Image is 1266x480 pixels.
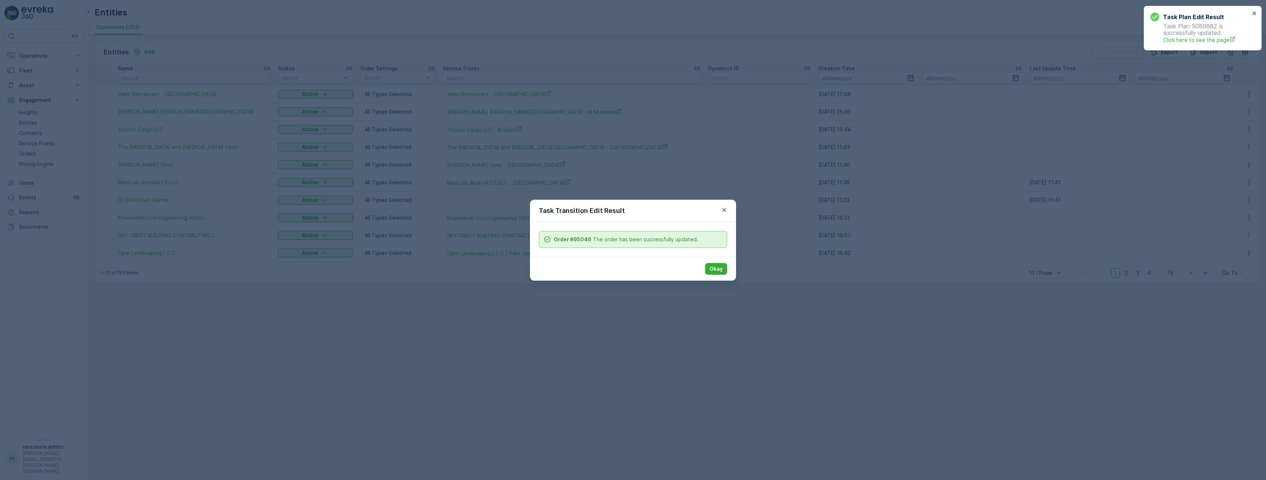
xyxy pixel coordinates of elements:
p: Task Plan 5089882 is successfully updated. [1150,23,1250,44]
p: Task Transition Edit Result [539,206,625,216]
button: Okay [705,263,727,275]
button: close [1252,10,1257,17]
p: Okay [710,265,723,273]
a: Click here to see the page [1163,36,1250,44]
h3: Task Plan Edit Result [1163,13,1224,21]
b: Order #95046 [554,236,591,242]
span: The order has been successfully updated. [554,236,698,243]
